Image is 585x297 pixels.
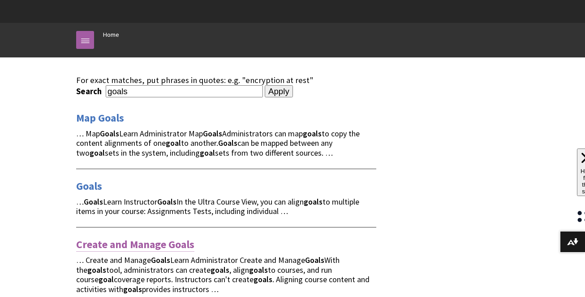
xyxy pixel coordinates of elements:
[100,128,119,139] strong: Goals
[76,75,376,85] div: For exact matches, put phrases in quotes: e.g. "encryption at rest"
[157,197,176,207] strong: Goals
[76,111,124,125] a: Map Goals
[99,274,114,284] strong: goal
[305,255,324,265] strong: Goals
[211,265,229,275] strong: goals
[254,274,272,284] strong: goals
[87,265,106,275] strong: goals
[151,255,170,265] strong: Goals
[123,284,142,294] strong: goals
[76,197,359,217] span: … Learn Instructor In the Ultra Course View, you can align to multiple items in your course: Assi...
[76,128,360,158] span: … Map Learn Administrator Map Administrators can map to copy the content alignments of one to ano...
[84,197,103,207] strong: Goals
[303,128,322,139] strong: goals
[166,138,181,148] strong: goal
[265,85,293,98] input: Apply
[76,255,370,294] span: … Create and Manage Learn Administrator Create and Manage With the tool, administrators can creat...
[200,148,215,158] strong: goal
[76,179,102,193] a: Goals
[90,148,105,158] strong: goal
[218,138,237,148] strong: Goals
[249,265,268,275] strong: goals
[304,197,323,207] strong: goals
[103,29,119,40] a: Home
[76,86,104,96] label: Search
[203,128,222,139] strong: Goals
[76,237,194,252] a: Create and Manage Goals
